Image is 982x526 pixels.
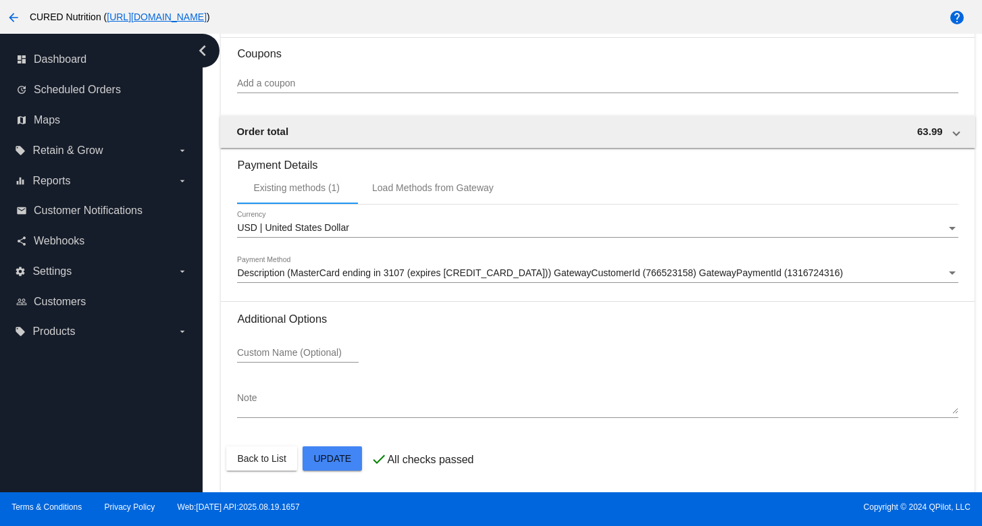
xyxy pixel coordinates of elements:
[34,84,121,96] span: Scheduled Orders
[32,265,72,278] span: Settings
[313,453,351,464] span: Update
[16,79,188,101] a: update Scheduled Orders
[105,502,155,512] a: Privacy Policy
[30,11,210,22] span: CURED Nutrition ( )
[16,236,27,246] i: share
[16,54,27,65] i: dashboard
[5,9,22,26] mat-icon: arrow_back
[371,451,387,467] mat-icon: check
[949,9,965,26] mat-icon: help
[15,326,26,337] i: local_offer
[107,11,207,22] a: [URL][DOMAIN_NAME]
[237,223,958,234] mat-select: Currency
[16,49,188,70] a: dashboard Dashboard
[303,446,362,471] button: Update
[32,325,75,338] span: Products
[226,446,296,471] button: Back to List
[220,115,975,148] mat-expansion-panel-header: Order total 63.99
[177,145,188,156] i: arrow_drop_down
[177,176,188,186] i: arrow_drop_down
[917,126,943,137] span: 63.99
[34,114,60,126] span: Maps
[16,84,27,95] i: update
[177,326,188,337] i: arrow_drop_down
[237,149,958,172] h3: Payment Details
[32,144,103,157] span: Retain & Grow
[237,267,843,278] span: Description (MasterCard ending in 3107 (expires [CREDIT_CARD_DATA])) GatewayCustomerId (766523158...
[11,502,82,512] a: Terms & Conditions
[502,502,971,512] span: Copyright © 2024 QPilot, LLC
[237,348,359,359] input: Custom Name (Optional)
[16,230,188,252] a: share Webhooks
[177,266,188,277] i: arrow_drop_down
[16,296,27,307] i: people_outline
[253,182,340,193] div: Existing methods (1)
[237,453,286,464] span: Back to List
[16,115,27,126] i: map
[237,37,958,60] h3: Coupons
[236,126,288,137] span: Order total
[178,502,300,512] a: Web:[DATE] API:2025.08.19.1657
[16,200,188,221] a: email Customer Notifications
[16,291,188,313] a: people_outline Customers
[387,454,473,466] p: All checks passed
[237,268,958,279] mat-select: Payment Method
[34,296,86,308] span: Customers
[237,222,348,233] span: USD | United States Dollar
[15,176,26,186] i: equalizer
[16,109,188,131] a: map Maps
[237,313,958,325] h3: Additional Options
[237,78,958,89] input: Add a coupon
[32,175,70,187] span: Reports
[192,40,213,61] i: chevron_left
[34,235,84,247] span: Webhooks
[15,145,26,156] i: local_offer
[15,266,26,277] i: settings
[34,205,143,217] span: Customer Notifications
[372,182,494,193] div: Load Methods from Gateway
[34,53,86,65] span: Dashboard
[16,205,27,216] i: email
